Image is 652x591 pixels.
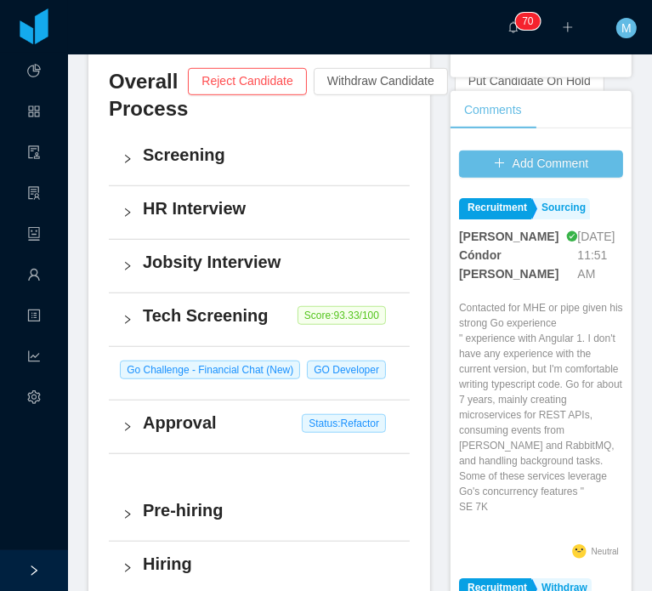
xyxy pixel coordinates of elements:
[592,547,619,556] span: Neutral
[27,383,41,417] i: icon: setting
[109,133,410,185] div: icon: rightScreening
[109,186,410,239] div: icon: rightHR Interview
[27,136,41,172] a: icon: audit
[459,151,623,178] button: icon: plusAdd Comment
[302,414,386,433] span: Status: Refactor
[459,230,558,281] strong: [PERSON_NAME] Cóndor [PERSON_NAME]
[143,411,396,435] h4: Approval
[27,218,41,253] a: icon: robot
[307,361,386,379] span: GO Developer
[143,552,396,576] h4: Hiring
[109,293,410,346] div: icon: rightTech Screening
[122,315,133,325] i: icon: right
[27,179,41,213] i: icon: solution
[459,198,531,219] a: Recruitment
[298,306,386,325] span: Score: 93.33 /100
[27,299,41,335] a: icon: profile
[528,13,534,30] p: 0
[109,240,410,293] div: icon: rightJobsity Interview
[515,13,540,30] sup: 70
[621,18,632,38] span: M
[122,154,133,164] i: icon: right
[188,68,306,95] button: Reject Candidate
[122,563,133,573] i: icon: right
[507,21,519,33] i: icon: bell
[109,347,410,400] div: icon: rightChallenge
[143,304,396,327] h4: Tech Screening
[143,498,396,522] h4: Pre-hiring
[143,143,396,167] h4: Screening
[120,361,300,379] span: Go Challenge - Financial Chat (New)
[109,488,410,541] div: icon: rightPre-hiring
[109,68,188,123] h3: Overall Process
[122,207,133,218] i: icon: right
[578,230,615,281] span: [DATE] 11:51 AM
[314,68,448,95] button: Withdraw Candidate
[562,21,574,33] i: icon: plus
[143,196,396,220] h4: HR Interview
[122,509,133,520] i: icon: right
[27,95,41,131] a: icon: appstore
[27,259,41,294] a: icon: user
[27,342,41,376] i: icon: line-chart
[533,198,590,219] a: Sourcing
[27,54,41,90] a: icon: pie-chart
[122,261,133,271] i: icon: right
[143,250,396,274] h4: Jobsity Interview
[109,401,410,453] div: icon: rightApproval
[143,357,396,381] h4: Challenge
[459,300,623,514] p: Contacted for MHE or pipe given his strong Go experience " experience with Angular 1. I don't hav...
[122,422,133,432] i: icon: right
[451,91,536,129] div: Comments
[522,13,528,30] p: 7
